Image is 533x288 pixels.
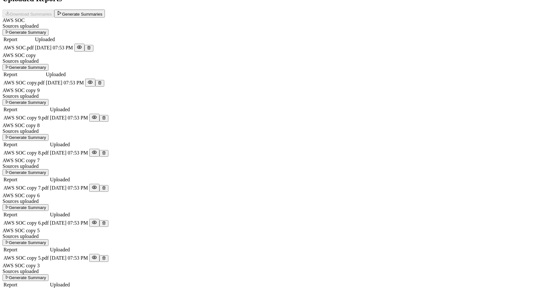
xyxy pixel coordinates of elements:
[3,18,530,23] div: AWS SOC
[3,58,530,64] div: Sources uploaded
[50,282,88,288] td: Uploaded
[50,141,88,148] td: Uploaded
[3,36,34,43] td: Report
[50,184,88,192] td: [DATE] 07:53 PM
[89,219,99,227] button: Preview File (hover for quick preview, click for full view)
[3,169,48,176] button: Generate Summary
[3,134,48,141] button: Generate Summary
[3,198,530,204] div: Sources uploaded
[3,141,49,148] td: Report
[3,106,49,113] td: Report
[35,43,73,52] td: [DATE] 07:53 PM
[3,254,49,262] td: AWS SOC copy 5.pdf
[50,176,88,183] td: Uploaded
[99,150,108,157] button: Delete report
[3,23,530,29] div: Sources uploaded
[3,113,49,122] td: AWS SOC copy 9.pdf
[3,99,48,106] button: Generate Summary
[50,254,88,262] td: [DATE] 07:53 PM
[3,212,49,218] td: Report
[89,114,99,122] button: Preview File (hover for quick preview, click for full view)
[3,78,45,87] td: AWS SOC copy.pdf
[99,255,108,262] button: Delete report
[84,45,93,52] button: Delete report
[3,176,49,183] td: Report
[3,10,54,18] button: Download Summaries
[99,220,108,227] button: Delete report
[99,115,108,122] button: Delete report
[89,184,99,192] button: Preview File (hover for quick preview, click for full view)
[89,149,99,157] button: Preview File (hover for quick preview, click for full view)
[50,148,88,157] td: [DATE] 07:53 PM
[3,204,48,211] button: Generate Summary
[46,78,84,87] td: [DATE] 07:53 PM
[3,219,49,227] td: AWS SOC copy 6.pdf
[3,228,530,234] div: AWS SOC copy 5
[85,79,95,87] button: Preview File (hover for quick preview, click for full view)
[3,234,530,239] div: Sources uploaded
[50,113,88,122] td: [DATE] 07:53 PM
[3,88,530,93] div: AWS SOC copy 9
[35,36,73,43] td: Uploaded
[54,10,105,18] button: Generate Summaries
[3,184,49,192] td: AWS SOC copy 7.pdf
[3,269,530,274] div: Sources uploaded
[3,282,49,288] td: Report
[3,43,34,52] td: AWS SOC.pdf
[3,193,530,198] div: AWS SOC copy 6
[3,93,530,99] div: Sources uploaded
[50,106,88,113] td: Uploaded
[3,239,48,246] button: Generate Summary
[3,128,530,134] div: Sources uploaded
[3,263,530,269] div: AWS SOC copy 3
[3,163,530,169] div: Sources uploaded
[46,71,84,78] td: Uploaded
[3,123,530,128] div: AWS SOC copy 8
[3,29,48,36] button: Generate Summary
[89,254,99,262] button: Preview File (hover for quick preview, click for full view)
[50,212,88,218] td: Uploaded
[3,247,49,253] td: Report
[3,71,45,78] td: Report
[74,44,84,52] button: Preview File (hover for quick preview, click for full view)
[50,219,88,227] td: [DATE] 07:53 PM
[95,80,104,87] button: Delete report
[3,148,49,157] td: AWS SOC copy 8.pdf
[3,274,48,281] button: Generate Summary
[3,64,48,71] button: Generate Summary
[3,158,530,163] div: AWS SOC copy 7
[50,247,88,253] td: Uploaded
[3,53,530,58] div: AWS SOC copy
[99,185,108,192] button: Delete report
